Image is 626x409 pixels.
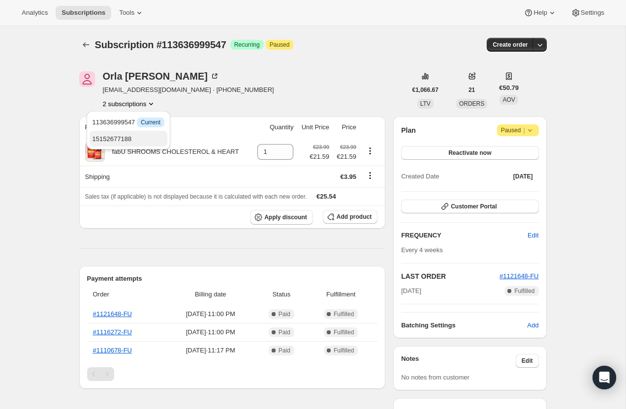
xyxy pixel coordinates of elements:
span: Fulfillment [310,290,372,299]
span: Fulfilled [334,310,354,318]
span: [DATE] [401,286,421,296]
span: Edit [522,357,533,365]
th: Product [79,117,252,138]
span: Sales tax (if applicable) is not displayed because it is calculated with each new order. [85,193,307,200]
button: Product actions [362,146,378,156]
div: Open Intercom Messenger [593,366,616,389]
span: [DATE] · 11:17 PM [168,346,253,355]
button: Help [518,6,563,20]
button: €1,066.67 [407,83,444,97]
span: €3.95 [340,173,356,180]
span: €21.59 [310,152,329,162]
h2: FREQUENCY [401,231,528,240]
span: Paused [501,125,535,135]
span: Paid [279,347,290,354]
a: #1121648-FU [500,272,539,280]
button: Reactivate now [401,146,538,160]
span: Paused [270,41,290,49]
button: Add [521,318,544,333]
span: Reactivate now [448,149,491,157]
span: €1,066.67 [412,86,438,94]
button: Customer Portal [401,200,538,213]
span: 113636999547 [93,118,164,126]
span: Edit [528,231,538,240]
th: Price [332,117,359,138]
div: Orla [PERSON_NAME] [103,71,219,81]
span: Help [533,9,547,17]
span: Analytics [22,9,48,17]
span: 21 [469,86,475,94]
button: Create order [487,38,533,52]
button: Settings [565,6,610,20]
h2: LAST ORDER [401,271,500,281]
span: Create order [493,41,528,49]
button: Edit [522,228,544,243]
span: No notes from customer [401,374,469,381]
button: 15152677188 [90,131,167,146]
button: [DATE] [507,170,539,183]
span: Recurring [234,41,260,49]
span: Subscriptions [62,9,105,17]
span: Subscription #113636999547 [95,39,226,50]
th: Unit Price [296,117,332,138]
th: Quantity [252,117,296,138]
span: ORDERS [459,100,484,107]
h2: Payment attempts [87,274,378,284]
button: Apply discount [250,210,313,225]
h2: Plan [401,125,416,135]
span: Every 4 weeks [401,246,443,254]
span: Orla OShea [79,71,95,87]
span: 15152677188 [93,135,132,143]
button: 113636999547 InfoCurrent [90,114,167,130]
span: Add product [337,213,372,221]
span: LTV [420,100,431,107]
button: Analytics [16,6,54,20]
button: Add product [323,210,377,224]
span: Paid [279,310,290,318]
th: Order [87,284,165,305]
span: Fulfilled [334,347,354,354]
button: Subscriptions [79,38,93,52]
span: [DATE] · 11:00 PM [168,327,253,337]
span: Billing date [168,290,253,299]
span: Current [141,118,160,126]
a: #1121648-FU [93,310,132,318]
button: #1121648-FU [500,271,539,281]
a: #1110678-FU [93,347,132,354]
button: Shipping actions [362,170,378,181]
span: Apply discount [264,213,307,221]
span: | [523,126,525,134]
span: Tools [119,9,134,17]
th: Shipping [79,166,252,187]
nav: Pagination [87,367,378,381]
small: €23.99 [313,144,329,150]
span: [EMAIL_ADDRESS][DOMAIN_NAME] · [PHONE_NUMBER] [103,85,274,95]
span: €50.79 [499,83,519,93]
button: Subscriptions [56,6,111,20]
span: Customer Portal [451,203,497,210]
h6: Batching Settings [401,321,527,330]
span: Fulfilled [334,328,354,336]
span: AOV [502,96,515,103]
button: Product actions [103,99,156,109]
span: €25.54 [316,193,336,200]
span: Add [527,321,538,330]
span: [DATE] · 11:00 PM [168,309,253,319]
small: €23.99 [340,144,356,150]
span: Status [259,290,305,299]
span: [DATE] [513,173,533,180]
h3: Notes [401,354,516,368]
span: Created Date [401,172,439,181]
span: Settings [581,9,604,17]
span: €21.59 [335,152,356,162]
button: 21 [463,83,481,97]
span: Paid [279,328,290,336]
span: Fulfilled [514,287,534,295]
button: Edit [516,354,539,368]
button: Tools [113,6,150,20]
a: #1116272-FU [93,328,132,336]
